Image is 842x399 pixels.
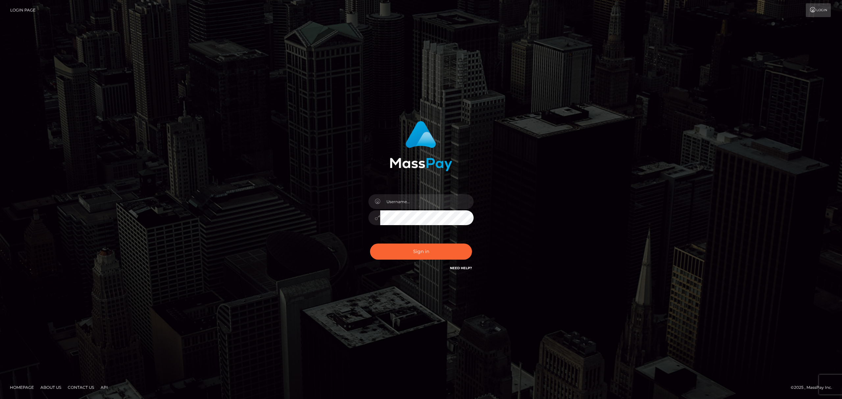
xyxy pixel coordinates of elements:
[38,382,64,392] a: About Us
[65,382,97,392] a: Contact Us
[806,3,831,17] a: Login
[390,121,452,171] img: MassPay Login
[791,384,837,391] div: © 2025 , MassPay Inc.
[450,266,472,270] a: Need Help?
[10,3,36,17] a: Login Page
[98,382,111,392] a: API
[7,382,37,392] a: Homepage
[370,244,472,260] button: Sign in
[380,194,474,209] input: Username...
